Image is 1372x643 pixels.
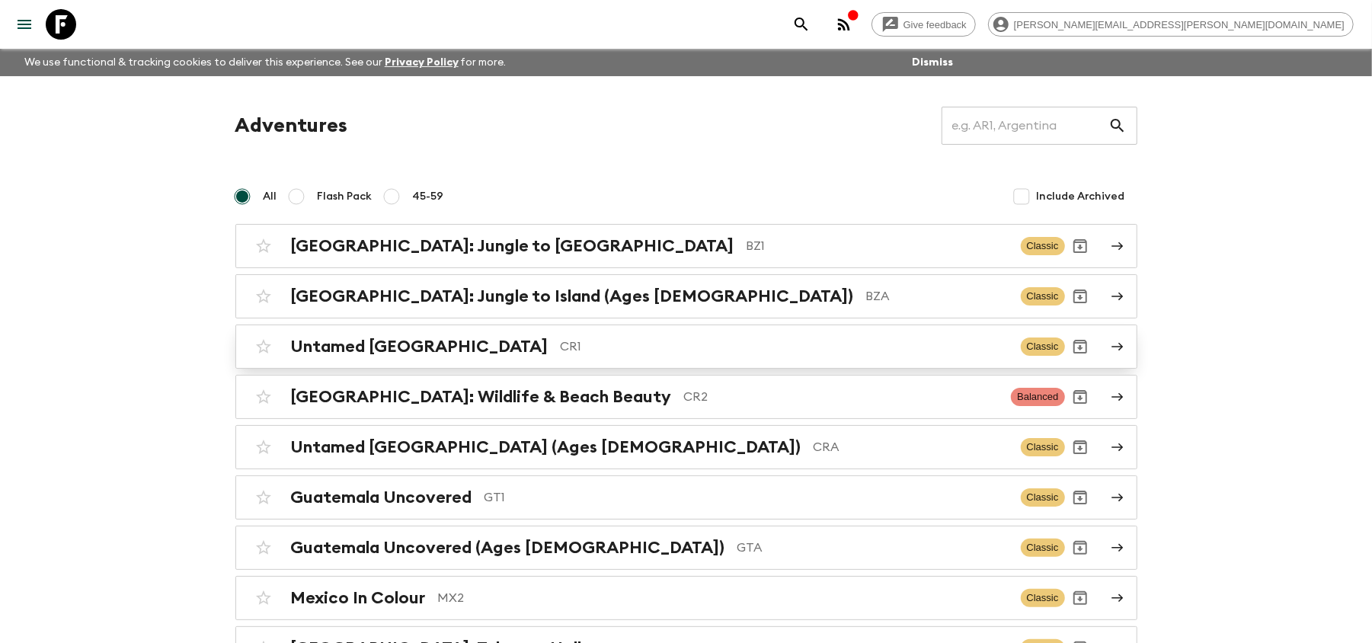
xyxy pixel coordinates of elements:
[485,488,1009,507] p: GT1
[1021,488,1065,507] span: Classic
[684,388,999,406] p: CR2
[235,274,1137,318] a: [GEOGRAPHIC_DATA]: Jungle to Island (Ages [DEMOGRAPHIC_DATA])BZAClassicArchive
[235,224,1137,268] a: [GEOGRAPHIC_DATA]: Jungle to [GEOGRAPHIC_DATA]BZ1ClassicArchive
[1065,432,1095,462] button: Archive
[9,9,40,40] button: menu
[235,375,1137,419] a: [GEOGRAPHIC_DATA]: Wildlife & Beach BeautyCR2BalancedArchive
[235,325,1137,369] a: Untamed [GEOGRAPHIC_DATA]CR1ClassicArchive
[747,237,1009,255] p: BZ1
[1006,19,1353,30] span: [PERSON_NAME][EMAIL_ADDRESS][PERSON_NAME][DOMAIN_NAME]
[1065,533,1095,563] button: Archive
[988,12,1354,37] div: [PERSON_NAME][EMAIL_ADDRESS][PERSON_NAME][DOMAIN_NAME]
[866,287,1009,306] p: BZA
[1021,589,1065,607] span: Classic
[1021,237,1065,255] span: Classic
[291,286,854,306] h2: [GEOGRAPHIC_DATA]: Jungle to Island (Ages [DEMOGRAPHIC_DATA])
[1021,337,1065,356] span: Classic
[871,12,976,37] a: Give feedback
[235,110,348,141] h1: Adventures
[1037,189,1125,204] span: Include Archived
[561,337,1009,356] p: CR1
[1021,287,1065,306] span: Classic
[737,539,1009,557] p: GTA
[235,475,1137,520] a: Guatemala UncoveredGT1ClassicArchive
[291,387,672,407] h2: [GEOGRAPHIC_DATA]: Wildlife & Beach Beauty
[18,49,513,76] p: We use functional & tracking cookies to deliver this experience. See our for more.
[1011,388,1064,406] span: Balanced
[291,337,548,357] h2: Untamed [GEOGRAPHIC_DATA]
[1021,539,1065,557] span: Classic
[264,189,277,204] span: All
[1065,231,1095,261] button: Archive
[291,437,801,457] h2: Untamed [GEOGRAPHIC_DATA] (Ages [DEMOGRAPHIC_DATA])
[942,104,1108,147] input: e.g. AR1, Argentina
[1065,331,1095,362] button: Archive
[1065,482,1095,513] button: Archive
[1065,583,1095,613] button: Archive
[438,589,1009,607] p: MX2
[895,19,975,30] span: Give feedback
[786,9,817,40] button: search adventures
[291,488,472,507] h2: Guatemala Uncovered
[291,538,725,558] h2: Guatemala Uncovered (Ages [DEMOGRAPHIC_DATA])
[814,438,1009,456] p: CRA
[1065,382,1095,412] button: Archive
[385,57,459,68] a: Privacy Policy
[235,425,1137,469] a: Untamed [GEOGRAPHIC_DATA] (Ages [DEMOGRAPHIC_DATA])CRAClassicArchive
[413,189,444,204] span: 45-59
[1065,281,1095,312] button: Archive
[1021,438,1065,456] span: Classic
[908,52,957,73] button: Dismiss
[291,588,426,608] h2: Mexico In Colour
[235,526,1137,570] a: Guatemala Uncovered (Ages [DEMOGRAPHIC_DATA])GTAClassicArchive
[235,576,1137,620] a: Mexico In ColourMX2ClassicArchive
[291,236,734,256] h2: [GEOGRAPHIC_DATA]: Jungle to [GEOGRAPHIC_DATA]
[318,189,373,204] span: Flash Pack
